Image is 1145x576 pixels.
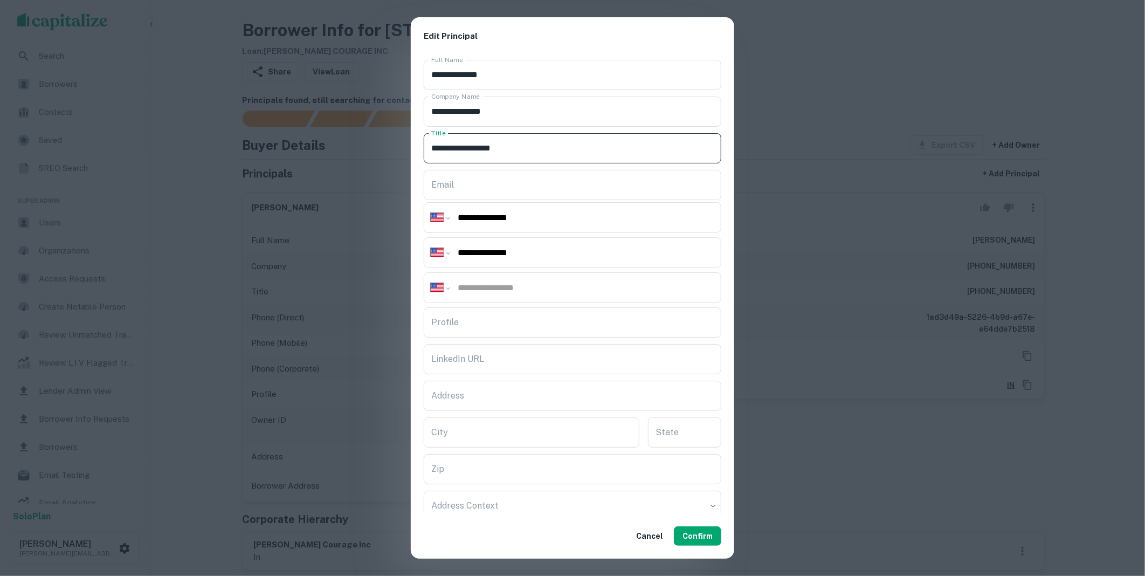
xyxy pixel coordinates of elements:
[424,491,721,521] div: ​
[431,128,446,138] label: Title
[431,92,480,101] label: Company Name
[632,526,667,546] button: Cancel
[674,526,721,546] button: Confirm
[1091,490,1145,541] iframe: Chat Widget
[411,17,734,56] h2: Edit Principal
[431,55,463,64] label: Full Name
